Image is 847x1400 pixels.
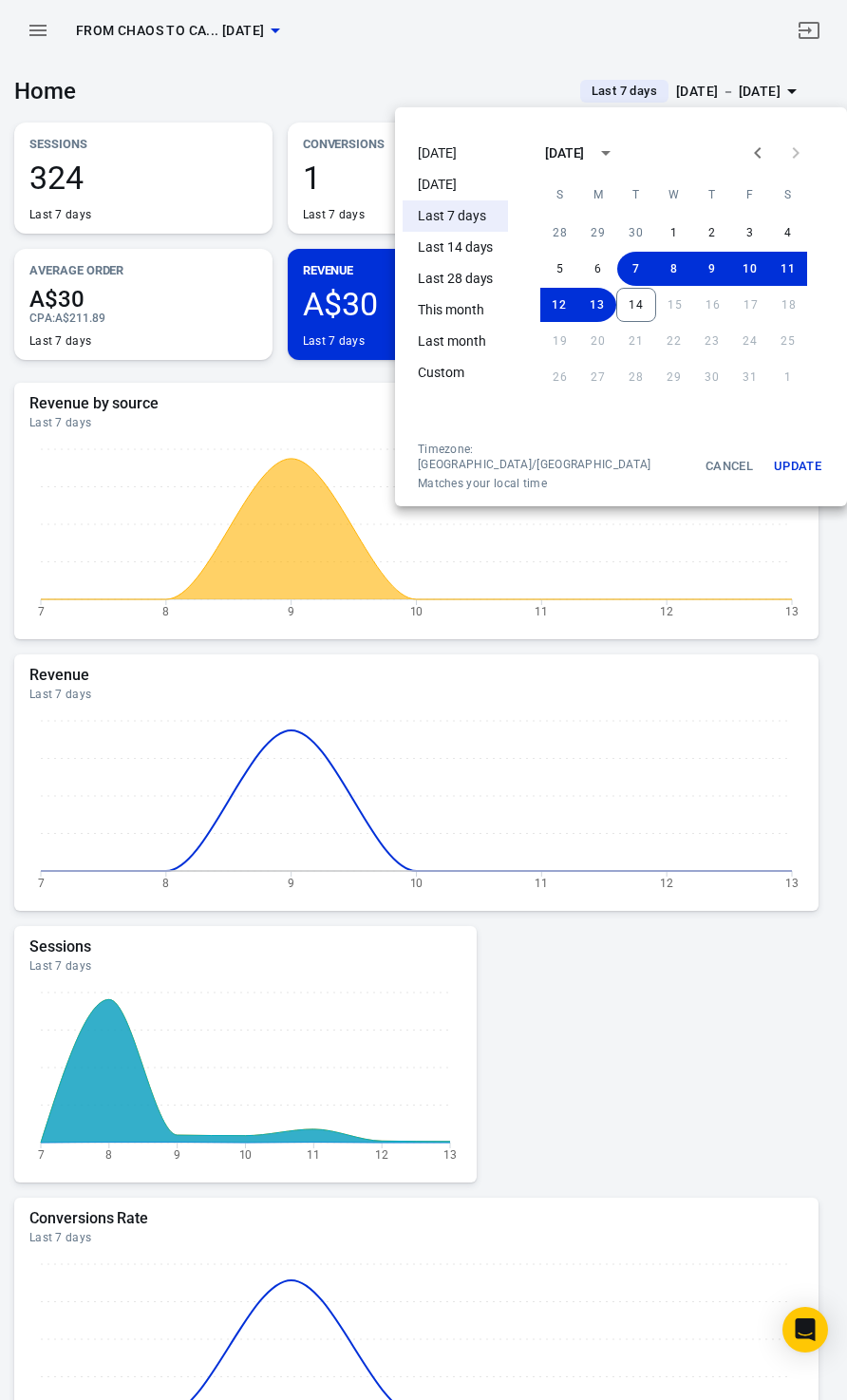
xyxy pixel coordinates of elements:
li: Custom [403,357,508,388]
button: 8 [655,252,693,286]
button: 4 [769,216,807,250]
button: 6 [579,252,617,286]
button: 14 [616,288,656,322]
button: 1 [655,216,693,250]
button: Cancel [699,442,760,491]
li: Last 7 days [403,200,508,232]
li: Last month [403,326,508,357]
span: Wednesday [657,176,691,214]
button: 7 [617,252,655,286]
button: 28 [541,216,579,250]
button: Update [767,442,828,491]
button: calendar view is open, switch to year view [590,137,622,169]
button: 29 [579,216,617,250]
span: Thursday [695,176,729,214]
span: Friday [733,176,767,214]
button: 9 [693,252,731,286]
button: 2 [693,216,731,250]
span: Monday [581,176,615,214]
span: Tuesday [619,176,653,214]
button: 10 [731,252,769,286]
button: 30 [617,216,655,250]
li: Last 14 days [403,232,508,263]
span: Saturday [771,176,805,214]
div: Open Intercom Messenger [782,1307,828,1353]
li: Last 28 days [403,263,508,294]
li: This month [403,294,508,326]
div: [DATE] [545,143,585,163]
span: Matches your local time [418,476,691,491]
div: Timezone: [GEOGRAPHIC_DATA]/[GEOGRAPHIC_DATA] [418,442,691,472]
li: [DATE] [403,138,508,169]
span: Sunday [543,176,577,214]
li: [DATE] [403,169,508,200]
button: 13 [578,288,616,322]
button: 11 [769,252,807,286]
button: 5 [541,252,579,286]
button: 12 [540,288,578,322]
button: 3 [731,216,769,250]
button: Previous month [739,134,777,172]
